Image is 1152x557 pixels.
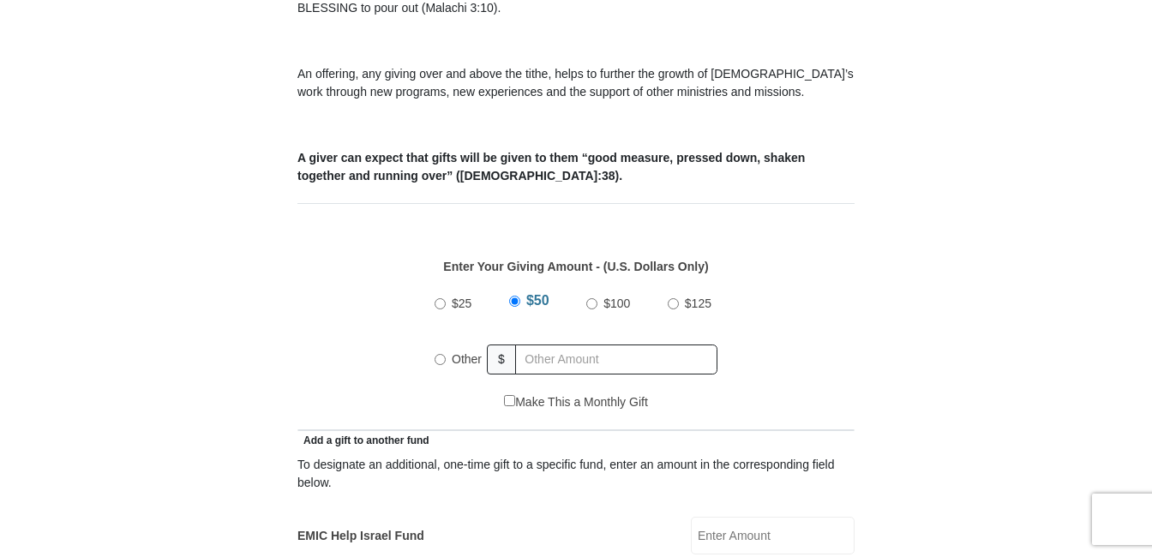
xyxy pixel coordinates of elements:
p: An offering, any giving over and above the tithe, helps to further the growth of [DEMOGRAPHIC_DAT... [297,65,855,101]
strong: Enter Your Giving Amount - (U.S. Dollars Only) [443,260,708,273]
span: $25 [452,296,471,310]
div: To designate an additional, one-time gift to a specific fund, enter an amount in the correspondin... [297,456,855,492]
span: $ [487,344,516,374]
span: Other [452,352,482,366]
span: Add a gift to another fund [297,434,429,446]
b: A giver can expect that gifts will be given to them “good measure, pressed down, shaken together ... [297,151,805,183]
span: $125 [685,296,711,310]
input: Enter Amount [691,517,855,554]
span: $50 [526,293,549,308]
label: EMIC Help Israel Fund [297,527,424,545]
label: Make This a Monthly Gift [504,393,648,411]
input: Make This a Monthly Gift [504,395,515,406]
input: Other Amount [515,344,717,374]
span: $100 [603,296,630,310]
